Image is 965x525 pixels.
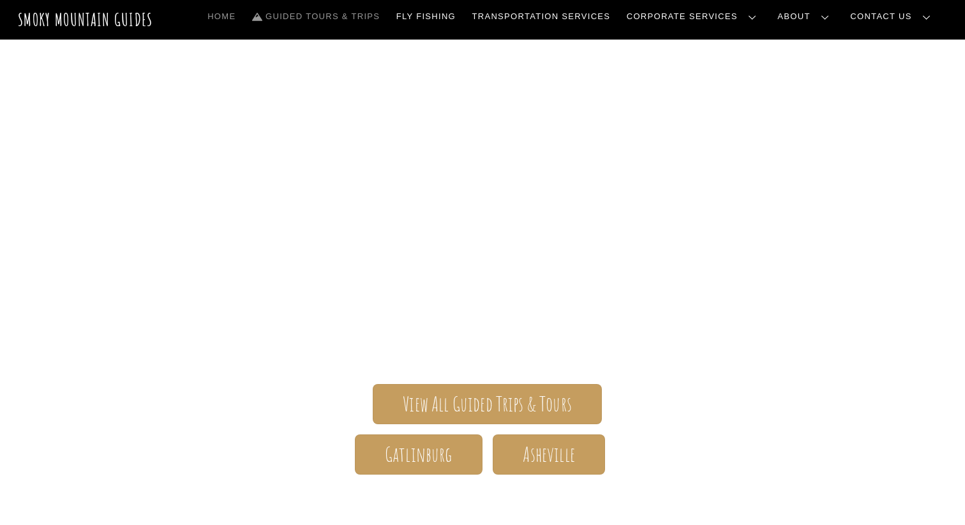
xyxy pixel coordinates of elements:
a: Asheville [493,434,605,475]
a: View All Guided Trips & Tours [373,384,602,424]
span: Asheville [523,448,574,461]
span: View All Guided Trips & Tours [403,397,572,411]
a: Home [202,3,241,30]
span: The ONLY one-stop, full Service Guide Company for the Gatlinburg and [GEOGRAPHIC_DATA] side of th... [112,248,853,346]
a: Fly Fishing [391,3,461,30]
a: Smoky Mountain Guides [18,9,153,30]
a: About [773,3,839,30]
a: Guided Tours & Trips [247,3,385,30]
span: Gatlinburg [385,448,453,461]
a: Transportation Services [467,3,615,30]
a: Contact Us [846,3,941,30]
a: Corporate Services [622,3,767,30]
span: Smoky Mountain Guides [112,184,853,248]
a: Gatlinburg [355,434,482,475]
